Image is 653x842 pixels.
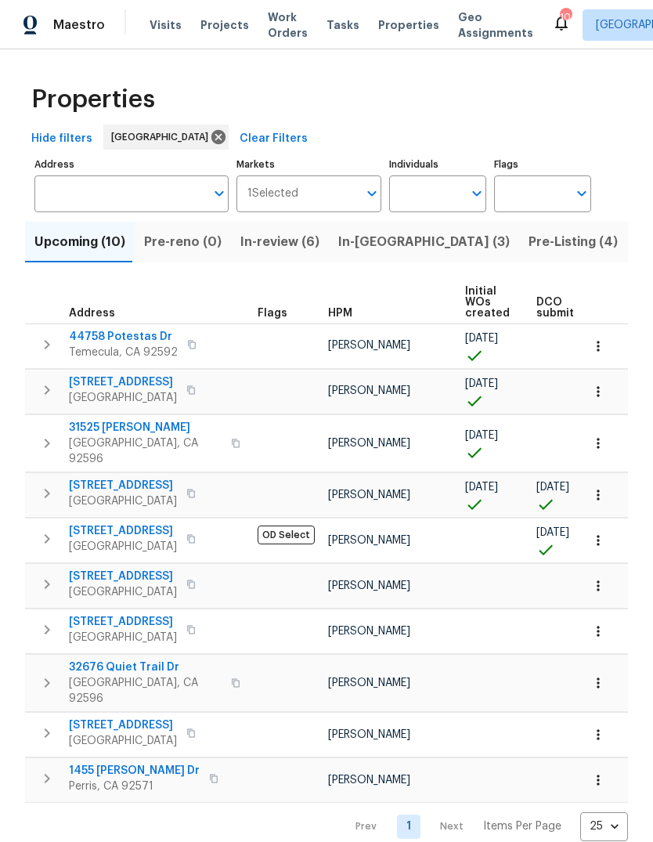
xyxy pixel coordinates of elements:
label: Flags [494,160,591,169]
span: [GEOGRAPHIC_DATA] [69,584,177,600]
span: [DATE] [536,482,569,493]
span: Flags [258,308,287,319]
span: [GEOGRAPHIC_DATA] [69,733,177,749]
label: Individuals [389,160,486,169]
span: Hide filters [31,129,92,149]
button: Clear Filters [233,125,314,154]
button: Open [466,182,488,204]
span: Initial WOs created [465,286,510,319]
span: Work Orders [268,9,308,41]
p: Items Per Page [483,819,561,834]
span: Maestro [53,17,105,33]
span: [STREET_ADDRESS] [69,523,177,539]
span: In-review (6) [240,231,319,253]
button: Open [208,182,230,204]
span: Temecula, CA 92592 [69,345,178,360]
span: [PERSON_NAME] [328,678,410,688]
span: Address [69,308,115,319]
span: [GEOGRAPHIC_DATA] [69,630,177,645]
span: Clear Filters [240,129,308,149]
span: [STREET_ADDRESS] [69,717,177,733]
span: Upcoming (10) [34,231,125,253]
span: [DATE] [465,378,498,389]
div: [GEOGRAPHIC_DATA] [103,125,229,150]
span: 32676 Quiet Trail Dr [69,660,222,675]
span: [GEOGRAPHIC_DATA] [111,129,215,145]
span: In-[GEOGRAPHIC_DATA] (3) [338,231,510,253]
span: [PERSON_NAME] [328,438,410,449]
label: Markets [236,160,382,169]
span: [GEOGRAPHIC_DATA], CA 92596 [69,675,222,706]
span: [STREET_ADDRESS] [69,374,177,390]
button: Open [571,182,593,204]
span: [PERSON_NAME] [328,490,410,501]
span: [PERSON_NAME] [328,729,410,740]
span: [GEOGRAPHIC_DATA], CA 92596 [69,435,222,467]
span: 1455 [PERSON_NAME] Dr [69,763,200,779]
span: [DATE] [465,430,498,441]
span: 44758 Potestas Dr [69,329,178,345]
span: [PERSON_NAME] [328,775,410,786]
span: [PERSON_NAME] [328,340,410,351]
span: [PERSON_NAME] [328,535,410,546]
span: [PERSON_NAME] [328,626,410,637]
span: [PERSON_NAME] [328,580,410,591]
a: Goto page 1 [397,815,420,839]
span: [STREET_ADDRESS] [69,614,177,630]
span: DCO submitted [536,297,593,319]
label: Address [34,160,229,169]
span: [PERSON_NAME] [328,385,410,396]
span: [STREET_ADDRESS] [69,569,177,584]
span: Geo Assignments [458,9,533,41]
div: 10 [560,9,571,25]
span: Visits [150,17,182,33]
span: [GEOGRAPHIC_DATA] [69,390,177,406]
span: [DATE] [465,333,498,344]
button: Open [361,182,383,204]
span: Properties [378,17,439,33]
span: Perris, CA 92571 [69,779,200,794]
span: 1 Selected [247,187,298,201]
span: HPM [328,308,352,319]
span: Projects [200,17,249,33]
span: [STREET_ADDRESS] [69,478,177,493]
span: OD Select [258,526,315,544]
span: [DATE] [465,482,498,493]
span: [DATE] [536,527,569,538]
span: Tasks [326,20,359,31]
span: [GEOGRAPHIC_DATA] [69,493,177,509]
span: Pre-Listing (4) [529,231,618,253]
span: 31525 [PERSON_NAME] [69,420,222,435]
nav: Pagination Navigation [341,812,628,841]
span: Properties [31,92,155,107]
span: [GEOGRAPHIC_DATA] [69,539,177,555]
span: Pre-reno (0) [144,231,222,253]
button: Hide filters [25,125,99,154]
